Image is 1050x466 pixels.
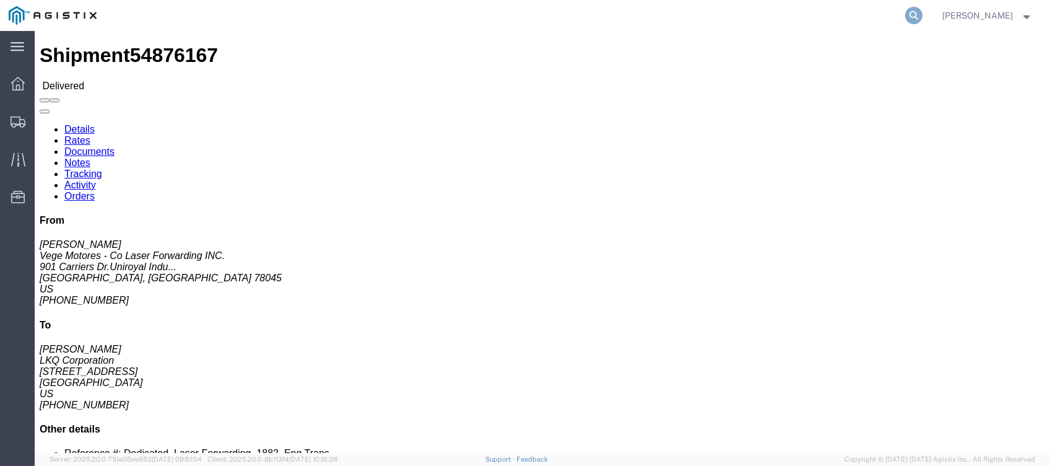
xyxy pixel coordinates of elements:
[152,455,202,463] span: [DATE] 09:51:04
[516,455,548,463] a: Feedback
[289,455,337,463] span: [DATE] 10:16:38
[942,9,1013,22] span: Jorge Hinojosa
[485,455,516,463] a: Support
[844,454,1035,465] span: Copyright © [DATE]-[DATE] Agistix Inc., All Rights Reserved
[35,31,1050,453] iframe: FS Legacy Container
[50,455,202,463] span: Server: 2025.20.0-710e05ee653
[942,8,1033,23] button: [PERSON_NAME]
[9,6,97,25] img: logo
[207,455,337,463] span: Client: 2025.20.0-8b113f4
